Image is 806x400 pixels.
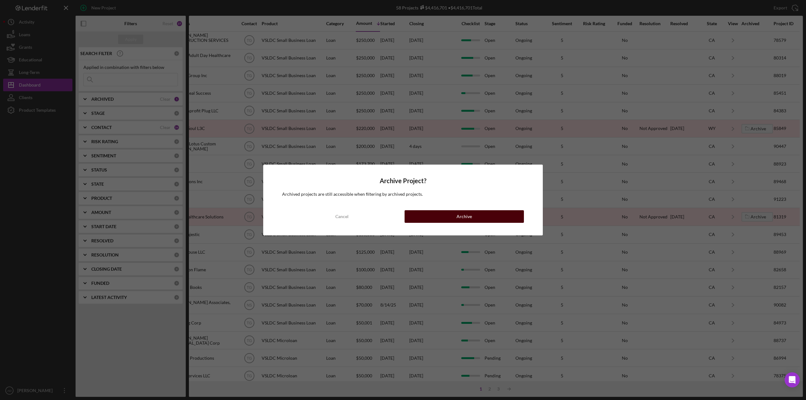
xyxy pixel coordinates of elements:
[282,210,401,223] button: Cancel
[282,177,524,184] h4: Archive Project?
[282,191,524,198] p: Archived projects are still accessible when filtering by archived projects.
[785,372,800,387] div: Open Intercom Messenger
[457,210,472,223] div: Archive
[405,210,524,223] button: Archive
[335,210,349,223] div: Cancel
